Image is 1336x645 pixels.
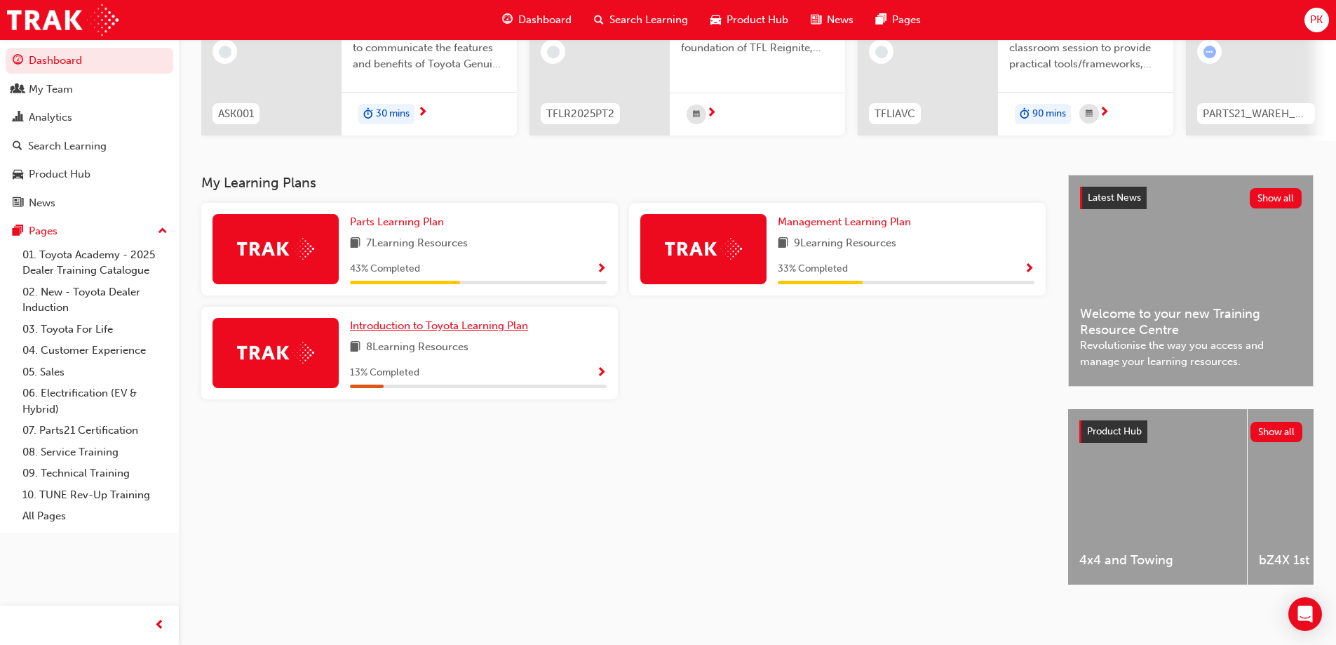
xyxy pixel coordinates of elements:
span: news-icon [811,11,821,29]
span: people-icon [13,84,23,96]
a: Trak [7,4,119,36]
button: Pages [6,218,173,244]
div: News [29,195,55,211]
span: guage-icon [502,11,513,29]
div: Product Hub [29,166,90,182]
span: next-icon [417,107,428,119]
a: news-iconNews [799,6,865,34]
div: Search Learning [28,138,107,154]
span: chart-icon [13,112,23,124]
span: book-icon [350,339,360,357]
a: 01. Toyota Academy - 2025 Dealer Training Catalogue [17,244,173,281]
span: next-icon [706,107,717,120]
a: All Pages [17,505,173,527]
img: Trak [665,238,742,260]
a: Management Learning Plan [778,214,917,230]
div: My Team [29,81,73,98]
span: learningRecordVerb_NONE-icon [875,46,888,58]
a: pages-iconPages [865,6,932,34]
a: 04. Customer Experience [17,340,173,361]
a: Parts Learning Plan [350,214,450,230]
span: TFLIAVC [875,106,915,122]
a: 10. TUNE Rev-Up Training [17,484,173,506]
a: search-iconSearch Learning [583,6,699,34]
button: Show Progress [596,260,607,278]
span: Search Learning [609,12,688,28]
span: Parts Learning Plan [350,215,444,228]
a: Latest NewsShow all [1080,187,1302,209]
a: 4x4 and Towing [1068,409,1247,585]
span: Welcome to your new Training Resource Centre [1080,306,1302,338]
span: guage-icon [13,55,23,67]
span: search-icon [594,11,604,29]
a: Product HubShow all [1079,420,1302,443]
span: next-icon [1099,107,1109,119]
span: 13 % Completed [350,365,419,381]
a: News [6,190,173,216]
a: 08. Service Training [17,441,173,463]
span: duration-icon [363,105,373,124]
a: 02. New - Toyota Dealer Induction [17,281,173,319]
span: learningRecordVerb_NONE-icon [547,46,560,58]
div: Pages [29,223,58,239]
a: 07. Parts21 Certification [17,420,173,441]
span: book-icon [778,235,788,253]
span: Dashboard [518,12,572,28]
span: 90 mins [1032,106,1066,122]
span: learningRecordVerb_ATTEMPT-icon [1203,46,1216,58]
span: Pages [892,12,921,28]
span: Management Learning Plan [778,215,911,228]
img: Trak [237,238,314,260]
span: book-icon [350,235,360,253]
a: Product Hub [6,161,173,187]
span: This course has been designed to communicate the features and benefits of Toyota Genuine Tray Bod... [353,25,506,72]
span: TFLR2025PT2 [546,106,614,122]
span: 9 Learning Resources [794,235,896,253]
span: news-icon [13,197,23,210]
span: Revolutionise the way you access and manage your learning resources. [1080,338,1302,369]
button: Show Progress [596,364,607,382]
a: 06. Electrification (EV & Hybrid) [17,383,173,420]
span: PARTS21_WAREH_N1021_EL [1203,106,1309,122]
span: Show Progress [596,367,607,380]
div: Analytics [29,109,72,126]
span: 4x4 and Towing [1079,552,1236,568]
a: Analytics [6,105,173,131]
span: up-icon [158,222,168,241]
a: My Team [6,77,173,102]
span: pages-icon [13,225,23,238]
button: Show all [1250,422,1303,442]
span: Show Progress [1024,263,1034,276]
a: Search Learning [6,133,173,159]
span: duration-icon [1020,105,1030,124]
a: Introduction to Toyota Learning Plan [350,318,534,334]
span: pages-icon [876,11,886,29]
span: Introduction to Toyota Learning Plan [350,319,528,332]
a: car-iconProduct Hub [699,6,799,34]
span: 30 mins [376,106,410,122]
span: Latest News [1088,192,1141,204]
h3: My Learning Plans [201,175,1046,191]
a: 09. Technical Training [17,463,173,484]
span: car-icon [710,11,721,29]
a: Dashboard [6,48,173,74]
button: DashboardMy TeamAnalyticsSearch LearningProduct HubNews [6,45,173,218]
button: Show all [1250,188,1302,208]
a: 03. Toyota For Life [17,319,173,340]
span: Product Hub [1087,425,1142,437]
span: car-icon [13,168,23,181]
span: This is a 90 minute virtual classroom session to provide practical tools/frameworks, behaviours a... [1009,25,1162,72]
span: PK [1310,12,1323,28]
span: calendar-icon [1086,105,1093,123]
div: Open Intercom Messenger [1288,597,1322,631]
a: guage-iconDashboard [491,6,583,34]
span: News [827,12,853,28]
span: search-icon [13,140,22,153]
a: 05. Sales [17,361,173,383]
button: PK [1304,8,1329,32]
span: prev-icon [154,617,165,634]
span: 33 % Completed [778,261,848,277]
button: Show Progress [1024,260,1034,278]
span: Product Hub [727,12,788,28]
span: 7 Learning Resources [366,235,468,253]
